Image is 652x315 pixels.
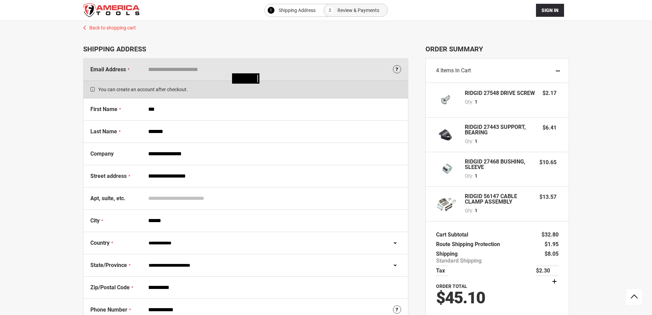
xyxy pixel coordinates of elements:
span: 1 [270,6,272,14]
span: 2 [329,6,331,14]
strong: Order Total [436,283,467,289]
span: $1.95 [545,241,559,247]
span: Sign In [541,8,559,13]
span: Phone Number [90,306,127,313]
span: $13.57 [539,194,557,200]
span: Last Name [90,128,117,135]
span: Items in Cart [440,67,471,74]
img: RIDGID 56147 CABLE CLAMP ASSEMBLY [436,194,457,214]
div: Shipping Address [83,45,408,53]
span: $10.65 [539,159,557,166]
span: $45.10 [436,288,485,307]
span: 1 [475,138,477,145]
span: 1 [475,207,477,214]
span: Qty [465,138,472,144]
span: State/Province [90,262,127,268]
span: City [90,217,100,224]
span: 1 [475,172,477,179]
img: RIDGID 27548 DRIVE SCREW [436,90,457,110]
th: Route Shipping Protection [436,240,503,249]
img: RIDGID 27468 BUSHING, SLEEVE [436,159,457,180]
strong: RIDGID 56147 CABLE CLAMP ASSEMBLY [465,194,533,205]
th: Cart Subtotal [436,230,472,240]
button: Sign In [536,4,564,17]
strong: RIDGID 27443 SUPPORT, BEARING [465,124,536,135]
span: Street address [90,173,127,179]
strong: RIDGID 27548 DRIVE SCREW [465,90,535,96]
span: Company [90,150,114,157]
span: First Name [90,106,117,112]
span: 1 [475,98,477,105]
span: Country [90,240,110,246]
img: America Tools [83,3,140,17]
span: 4 [436,67,439,74]
span: $2.30 [536,267,559,274]
th: Tax [436,266,448,276]
span: Shipping [436,251,458,257]
img: RIDGID 27443 SUPPORT, BEARING [436,124,457,145]
span: $32.80 [541,231,559,238]
span: Standard Shipping [436,257,482,264]
span: Order Summary [425,45,569,53]
span: Apt, suite, etc. [90,195,126,202]
span: Zip/Postal Code [90,284,130,291]
img: Loading... [232,73,259,84]
a: store logo [83,3,140,17]
span: Review & Payments [337,6,379,14]
a: Back to shopping cart [76,21,576,31]
span: Shipping Address [279,6,316,14]
span: $8.05 [545,251,559,257]
span: $2.17 [542,90,557,96]
span: Qty [465,173,472,179]
span: $6.41 [542,124,557,131]
span: Qty [465,99,472,105]
strong: RIDGID 27468 BUSHING, SLEEVE [465,159,533,170]
span: Qty [465,208,472,213]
